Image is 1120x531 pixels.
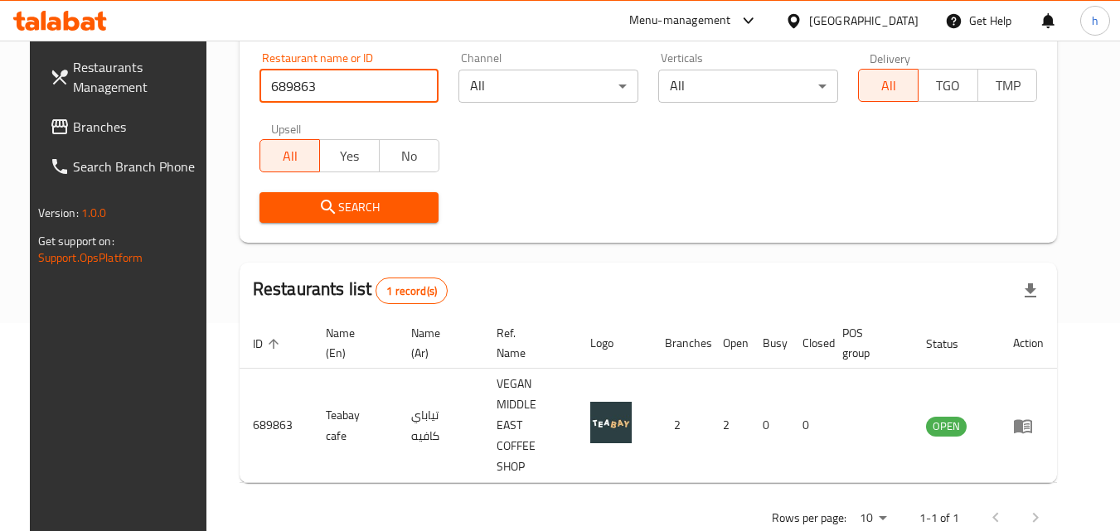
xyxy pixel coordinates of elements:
button: All [858,69,919,102]
span: Yes [327,144,373,168]
span: TGO [925,74,972,98]
table: enhanced table [240,318,1058,483]
th: Logo [577,318,652,369]
div: All [658,70,838,103]
span: Branches [73,117,204,137]
span: All [865,74,912,98]
span: Ref. Name [497,323,557,363]
div: Total records count [376,278,448,304]
div: Menu-management [629,11,731,31]
label: Delivery [870,52,911,64]
button: All [259,139,320,172]
th: Closed [789,318,829,369]
span: Restaurants Management [73,57,204,97]
span: TMP [985,74,1031,98]
span: ID [253,334,284,354]
span: h [1092,12,1098,30]
th: Busy [749,318,789,369]
label: Upsell [271,123,302,134]
img: Teabay cafe [590,402,632,443]
h2: Restaurants list [253,277,448,304]
td: 689863 [240,369,313,483]
td: Teabay cafe [313,369,398,483]
span: 1 record(s) [376,283,447,299]
button: TMP [977,69,1038,102]
span: Search Branch Phone [73,157,204,176]
span: Search [273,197,426,218]
span: Status [926,334,980,354]
td: تياباي كافيه [398,369,483,483]
td: 0 [749,369,789,483]
div: All [458,70,638,103]
button: No [379,139,439,172]
td: 2 [652,369,710,483]
div: [GEOGRAPHIC_DATA] [809,12,919,30]
button: Yes [319,139,380,172]
td: 2 [710,369,749,483]
span: Name (Ar) [411,323,463,363]
span: POS group [842,323,893,363]
td: VEGAN MIDDLE EAST COFFEE SHOP [483,369,577,483]
th: Action [1000,318,1057,369]
button: Search [259,192,439,223]
a: Support.OpsPlatform [38,247,143,268]
a: Search Branch Phone [36,147,217,186]
div: OPEN [926,417,967,437]
button: TGO [918,69,978,102]
span: 1.0.0 [81,202,107,224]
input: Search for restaurant name or ID.. [259,70,439,103]
td: 0 [789,369,829,483]
span: All [267,144,313,168]
div: Export file [1011,271,1050,311]
div: Rows per page: [853,506,893,531]
th: Branches [652,318,710,369]
span: Version: [38,202,79,224]
a: Restaurants Management [36,47,217,107]
th: Open [710,318,749,369]
span: No [386,144,433,168]
a: Branches [36,107,217,147]
span: OPEN [926,417,967,436]
span: Get support on: [38,230,114,252]
p: Rows per page: [772,508,846,529]
div: Menu [1013,416,1044,436]
span: Name (En) [326,323,378,363]
p: 1-1 of 1 [919,508,959,529]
